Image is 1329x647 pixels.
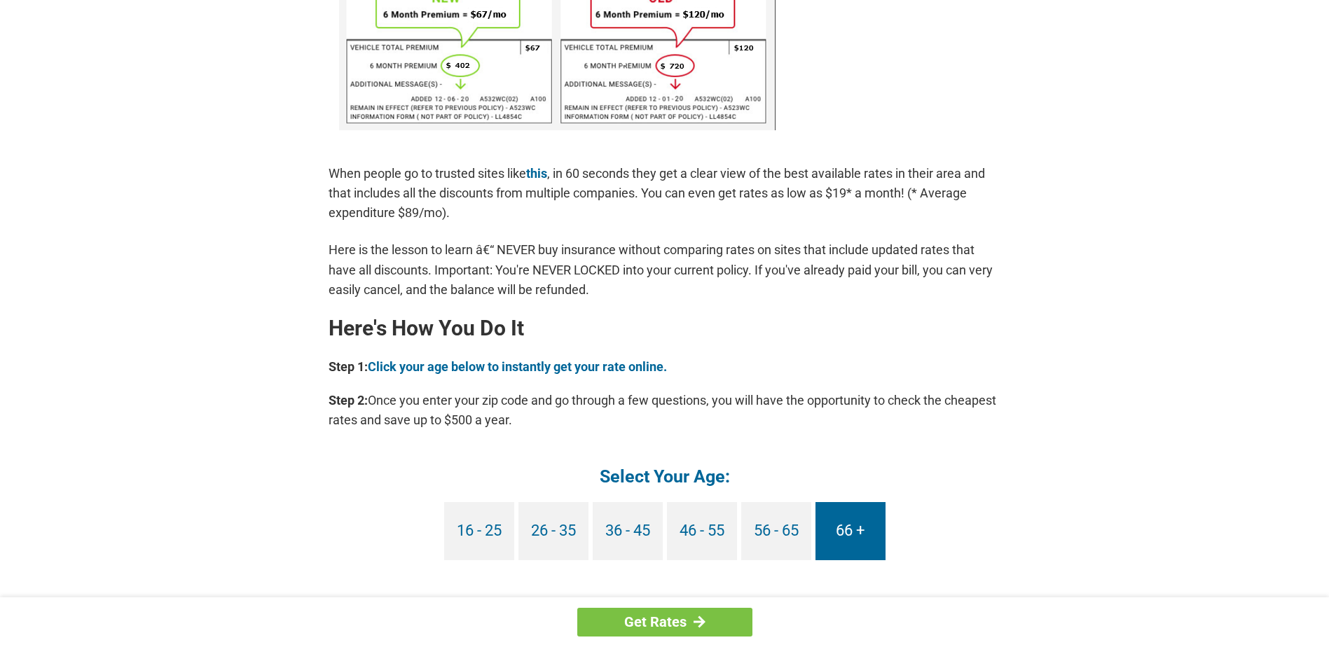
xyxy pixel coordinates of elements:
[329,164,1001,223] p: When people go to trusted sites like , in 60 seconds they get a clear view of the best available ...
[329,391,1001,430] p: Once you enter your zip code and go through a few questions, you will have the opportunity to che...
[368,359,667,374] a: Click your age below to instantly get your rate online.
[577,608,752,636] a: Get Rates
[444,502,514,560] a: 16 - 25
[329,317,1001,340] h2: Here's How You Do It
[518,502,588,560] a: 26 - 35
[667,502,737,560] a: 46 - 55
[593,502,663,560] a: 36 - 45
[329,359,368,374] b: Step 1:
[329,240,1001,299] p: Here is the lesson to learn â€“ NEVER buy insurance without comparing rates on sites that include...
[329,465,1001,488] h4: Select Your Age:
[329,393,368,408] b: Step 2:
[741,502,811,560] a: 56 - 65
[815,502,886,560] a: 66 +
[526,166,547,181] a: this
